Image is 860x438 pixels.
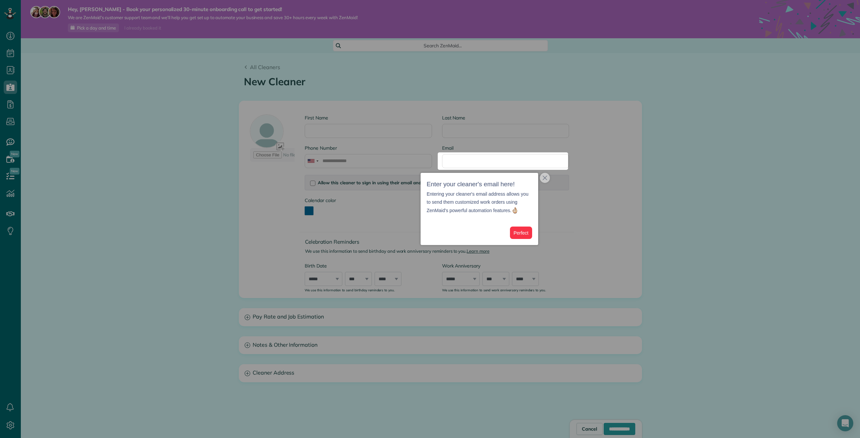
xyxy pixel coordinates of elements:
[540,173,550,183] button: close,
[427,190,532,215] p: Entering your cleaner's email address allows you to send them customized work orders using ZenMai...
[510,227,532,239] button: Perfect
[421,173,538,245] div: Enter your cleaner&amp;#39;s email here!Entering your cleaner&amp;#39;s email address allows you ...
[427,179,532,190] h3: Enter your cleaner's email here!
[511,207,518,214] img: :ok_hand:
